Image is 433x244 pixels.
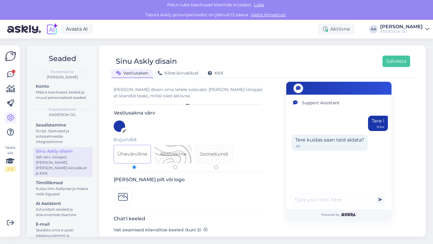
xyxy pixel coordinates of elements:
div: [PERSON_NAME] disain oma lehele sobivaks. [PERSON_NAME] tööajad, et kliendid teaks, millal oled a... [114,87,264,99]
button: Salvesta [382,56,410,67]
a: KontoMäära teavitused, keeled ja muud personaalsed seaded [33,82,93,101]
img: Logo preview [114,188,132,206]
div: Script, õpetused ja sotsiaalmeedia integreerimine [36,128,90,145]
div: ANDES1GN OÜ [32,112,93,117]
div: Juturoboti seaded ja dokumentide lisamine [36,207,90,218]
div: Tiimiliikmed [36,180,90,186]
div: AA [369,25,378,33]
img: Askly [341,213,356,216]
input: Pattern 2Joonekunst [214,165,218,169]
div: Ühevärviline [117,151,147,158]
div: Tere kuidas saan teid aidata? [292,135,368,151]
h5: Kujundid [114,137,264,142]
div: Joonekunst [200,151,229,158]
div: E-mail [36,221,90,227]
h3: [PERSON_NAME] pilt või logo [114,177,264,182]
div: Tere ! [368,116,388,131]
div: Määra teavitused, keeled ja muud personaalsed seaded [36,90,90,100]
b: Personaalne [51,69,74,75]
div: Sinu Askly disain [36,148,90,154]
div: Aktiivne [318,24,355,35]
h3: Vestlusakna värv [114,110,264,116]
a: Vaata hinnastust [249,12,288,17]
img: Askly Logo [5,50,16,62]
a: Sinu Askly disainVali värv, tööajad, [PERSON_NAME], [PERSON_NAME] kiirvalikud ja KKK [33,147,93,177]
b: Organisatsioon [48,107,76,112]
img: explore-ai [46,23,58,35]
div: Seadista oma e-posti edasisuunamine ja [PERSON_NAME] [36,227,90,244]
div: 1 / 3 [5,166,16,172]
div: Sinu Askly disain [116,56,177,67]
h3: Chat'i keeled [114,216,264,221]
div: Abstraktne [160,151,187,158]
h2: Seaded [32,53,93,64]
div: AI Assistent [36,200,90,207]
span: Support Assistant [302,100,339,106]
span: Kõne kiirvalikud [158,70,198,76]
a: AI AssistentJuturoboti seaded ja dokumentide lisamine [33,200,93,218]
div: Vaata siia [5,145,16,172]
a: SeadistamineScript, õpetused ja sotsiaalmeedia integreerimine [33,121,93,145]
input: Ühevärviline [132,165,136,169]
span: Vestlusaken [116,70,148,76]
span: 15:05 [357,144,364,149]
div: [PERSON_NAME] [32,75,93,80]
a: [PERSON_NAME]ANDES1GN OÜ [380,24,429,34]
div: ANDES1GN OÜ [380,29,423,34]
a: TiimiliikmedKutsu tiim Askly'sse ja määra neile õigused [33,179,93,198]
span: Powered by [321,212,356,217]
div: [PERSON_NAME] [380,24,423,29]
label: Vali peamised klienditoe keeled (kuni 5) [114,227,208,233]
span: Luba [252,2,266,8]
span: KKK [208,70,223,76]
div: Vali värv, tööajad, [PERSON_NAME], [PERSON_NAME] kiirvalikud ja KKK [36,154,90,176]
div: Kutsu tiim Askly'sse ja määra neile õigused [36,186,90,197]
input: Pattern 1Abstraktne [173,165,177,169]
div: Konto [36,83,90,90]
input: Type your text here [290,194,388,206]
div: 15:04 [376,125,384,129]
div: Seadistamine [36,122,90,128]
a: Avasta AI [61,24,93,34]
